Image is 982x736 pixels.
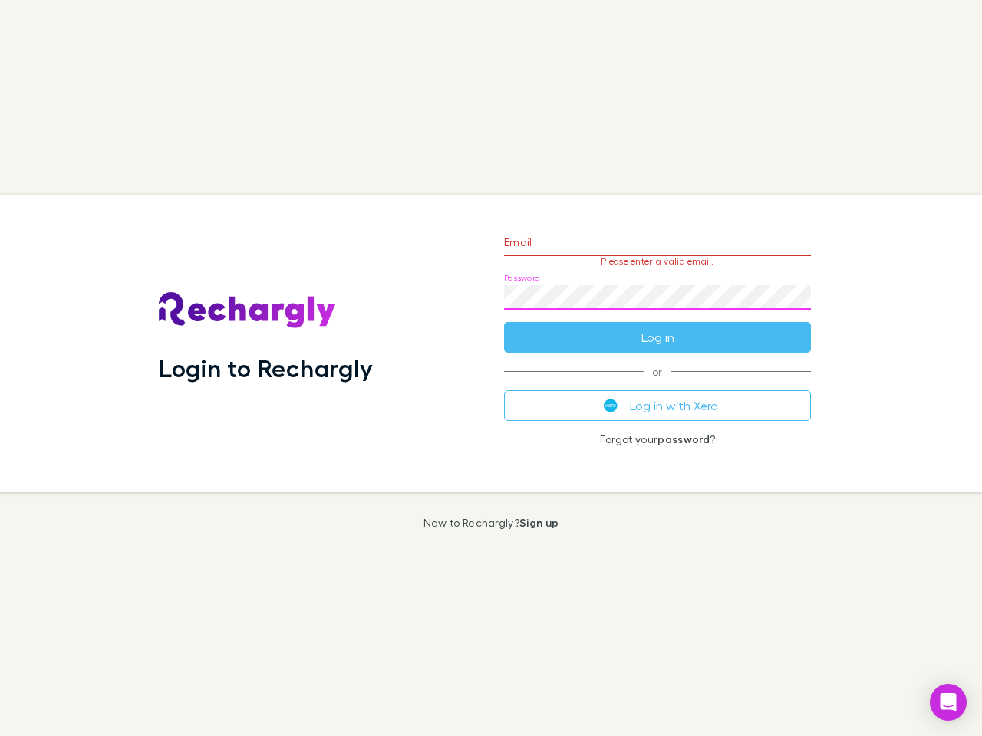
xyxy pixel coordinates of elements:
[657,432,710,445] a: password
[930,684,967,721] div: Open Intercom Messenger
[159,292,337,329] img: Rechargly's Logo
[504,272,540,284] label: Password
[504,433,811,445] p: Forgot your ?
[423,517,559,529] p: New to Rechargly?
[604,399,618,412] img: Xero's logo
[504,256,811,267] p: Please enter a valid email.
[504,322,811,353] button: Log in
[519,516,559,529] a: Sign up
[159,353,373,383] h1: Login to Rechargly
[504,390,811,421] button: Log in with Xero
[504,371,811,372] span: or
